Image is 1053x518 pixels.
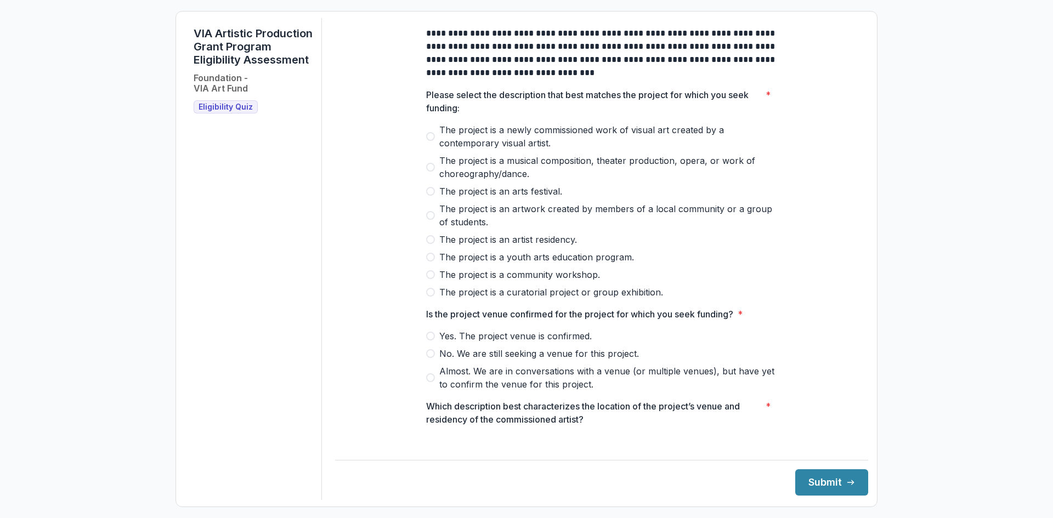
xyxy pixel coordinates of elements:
span: The project is an artwork created by members of a local community or a group of students. [439,202,777,229]
button: Submit [795,469,868,496]
span: Eligibility Quiz [199,103,253,112]
span: The project is a musical composition, theater production, opera, or work of choreography/dance. [439,154,777,180]
span: The project is an artist residency. [439,233,577,246]
span: Yes. The project venue is confirmed. [439,329,592,343]
span: The project is a community workshop. [439,268,600,281]
span: Almost. We are in conversations with a venue (or multiple venues), but have yet to confirm the ve... [439,365,777,391]
span: The project is a curatorial project or group exhibition. [439,286,663,299]
p: Which description best characterizes the location of the project’s venue and residency of the com... [426,400,761,426]
span: The project venue is located in the U.S. and the commissioned artist is based in the U.S. [439,435,777,461]
span: The project is a youth arts education program. [439,251,634,264]
h1: VIA Artistic Production Grant Program Eligibility Assessment [194,27,313,66]
span: The project is an arts festival. [439,185,562,198]
p: Is the project venue confirmed for the project for which you seek funding? [426,308,733,321]
span: No. We are still seeking a venue for this project. [439,347,639,360]
h2: Foundation - VIA Art Fund [194,73,248,94]
p: Please select the description that best matches the project for which you seek funding: [426,88,761,115]
span: The project is a newly commissioned work of visual art created by a contemporary visual artist. [439,123,777,150]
